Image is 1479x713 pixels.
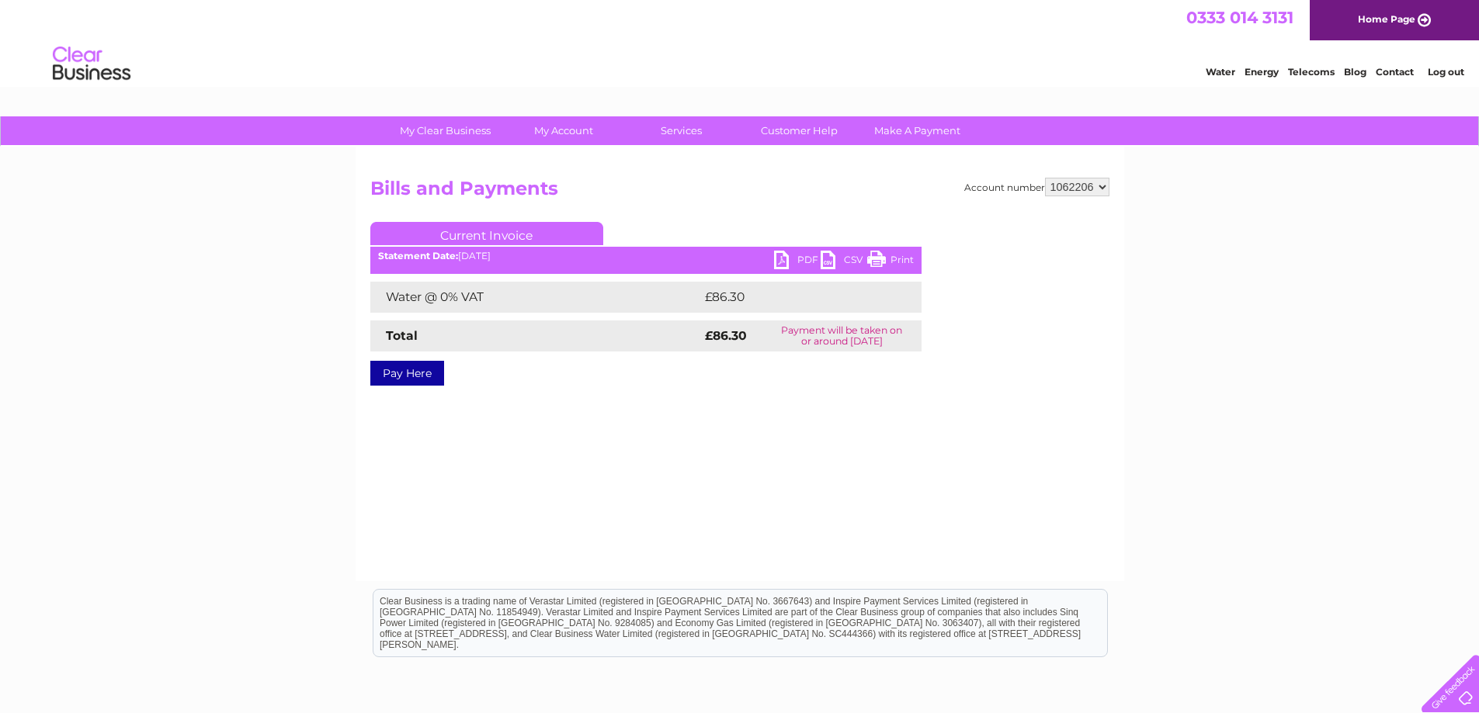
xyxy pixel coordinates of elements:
a: PDF [774,251,821,273]
div: Clear Business is a trading name of Verastar Limited (registered in [GEOGRAPHIC_DATA] No. 3667643... [373,9,1107,75]
a: Blog [1344,66,1366,78]
a: Make A Payment [853,116,981,145]
strong: £86.30 [705,328,747,343]
div: Account number [964,178,1109,196]
a: My Account [499,116,627,145]
h2: Bills and Payments [370,178,1109,207]
a: Current Invoice [370,222,603,245]
a: Log out [1428,66,1464,78]
td: £86.30 [701,282,891,313]
b: Statement Date: [378,250,458,261]
a: Energy [1245,66,1279,78]
td: Water @ 0% VAT [370,282,701,313]
a: My Clear Business [381,116,509,145]
td: Payment will be taken on or around [DATE] [762,320,922,351]
strong: Total [386,328,418,343]
a: CSV [821,251,867,273]
a: 0333 014 3131 [1186,8,1293,27]
a: Telecoms [1288,66,1335,78]
a: Pay Here [370,361,444,386]
a: Contact [1376,66,1414,78]
div: [DATE] [370,251,922,261]
a: Customer Help [735,116,863,145]
img: logo.png [52,40,131,88]
a: Print [867,251,914,273]
a: Services [617,116,745,145]
a: Water [1206,66,1235,78]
